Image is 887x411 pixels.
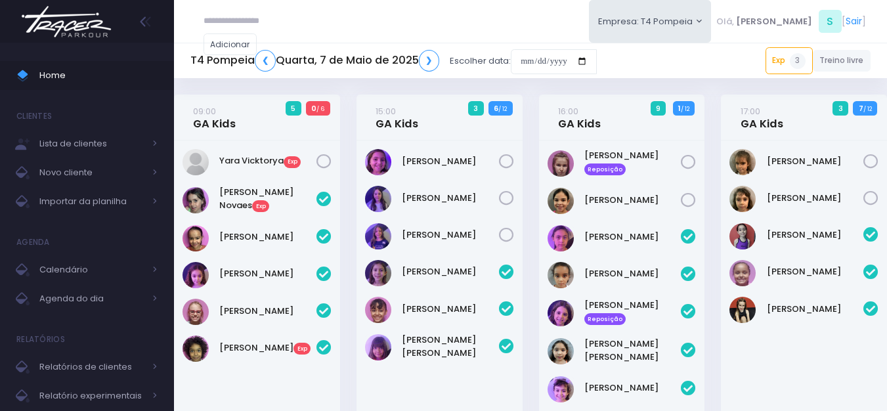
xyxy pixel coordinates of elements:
a: Yara VicktoryaExp [219,154,316,167]
h5: T4 Pompeia Quarta, 7 de Maio de 2025 [190,50,439,72]
img: Luisa Yen Muller [548,338,574,364]
h4: Agenda [16,229,50,255]
span: Home [39,67,158,84]
span: 5 [286,101,301,116]
img: Lia Widman [365,186,391,212]
strong: 1 [678,103,681,114]
strong: 7 [859,103,863,114]
img: Manuela Mattosinho Sfeir [729,223,756,249]
span: [PERSON_NAME] [736,15,812,28]
img: Sofia Barbosa Gambi Rigolin Maria [729,297,756,323]
h4: Clientes [16,103,52,129]
small: / 12 [498,105,507,113]
small: 16:00 [558,105,578,118]
img: Gabrielly Rosa Teixeira [548,225,574,251]
a: 17:00GA Kids [741,104,783,131]
img: Laura Novaes Abud [548,300,574,326]
img: Heloisa Nivolone [365,149,391,175]
a: [PERSON_NAME] [219,230,316,244]
a: [PERSON_NAME] [767,155,864,168]
a: [PERSON_NAME] NovaesExp [219,186,316,212]
a: [PERSON_NAME] [767,303,864,316]
small: / 12 [863,105,872,113]
span: Relatórios de clientes [39,358,144,376]
span: 3 [468,101,484,116]
a: Adicionar [204,33,257,55]
span: Importar da planilha [39,193,144,210]
img: Paola baldin Barreto Armentano [183,299,209,325]
img: Maria Eduarda Nogueira Missao [729,260,756,286]
span: 9 [651,101,666,116]
span: Reposição [584,313,626,325]
a: [PERSON_NAME] [767,192,864,205]
a: [PERSON_NAME] [767,265,864,278]
div: [ ] [711,7,871,36]
a: [PERSON_NAME] [584,381,681,395]
img: Elis tinucci novaes [183,187,209,213]
a: [PERSON_NAME] [PERSON_NAME] [584,337,681,363]
img: Priscila Vanzolini [183,335,209,362]
img: Yara vicktorya alberga [183,149,209,175]
small: / 12 [681,105,689,113]
a: [PERSON_NAME] [402,192,499,205]
span: Agenda do dia [39,290,144,307]
h4: Relatórios [16,326,65,353]
a: [PERSON_NAME] [402,303,499,316]
a: [PERSON_NAME] [PERSON_NAME] [402,334,499,359]
a: [PERSON_NAME] [584,267,681,280]
span: Lista de clientes [39,135,144,152]
small: 09:00 [193,105,216,118]
a: [PERSON_NAME] [402,228,499,242]
span: Novo cliente [39,164,144,181]
span: Olá, [716,15,734,28]
span: Calendário [39,261,144,278]
a: [PERSON_NAME]Exp [219,341,316,355]
img: Helena Piccirillo de Almeida [548,262,574,288]
span: 3 [790,53,806,69]
strong: 6 [494,103,498,114]
a: [PERSON_NAME] [219,267,316,280]
a: [PERSON_NAME] Reposição [584,149,681,175]
img: Luisa Tomchinsky Montezano [183,262,209,288]
img: Júlia Barbosa [183,225,209,251]
img: Isabel barbieri giraldi [729,149,756,175]
a: [PERSON_NAME] [584,194,681,207]
span: Relatório experimentais [39,387,144,404]
a: [PERSON_NAME] [767,228,864,242]
a: [PERSON_NAME] [402,265,499,278]
a: [PERSON_NAME] [219,305,316,318]
small: 17:00 [741,105,760,118]
strong: 0 [311,103,316,114]
a: 16:00GA Kids [558,104,601,131]
small: 15:00 [376,105,396,118]
small: / 6 [316,105,324,113]
span: S [819,10,842,33]
a: Exp3 [766,47,813,74]
img: Antonella Zappa Marques [365,260,391,286]
img: Júlia Caze Rodrigues [365,297,391,323]
a: Sair [846,14,862,28]
span: 3 [833,101,848,116]
span: Exp [284,156,301,168]
a: [PERSON_NAME] Reposição [584,299,681,325]
a: [PERSON_NAME] [584,230,681,244]
a: ❯ [419,50,440,72]
img: Antonia Landmann [548,150,574,177]
a: Treino livre [813,50,871,72]
span: Exp [252,200,269,212]
img: Rosa Widman [365,223,391,249]
img: Nina Loureiro Andrusyszyn [548,376,574,402]
a: [PERSON_NAME] [402,155,499,168]
span: Exp [293,343,311,355]
div: Escolher data: [190,46,597,76]
span: Reposição [584,163,626,175]
a: 09:00GA Kids [193,104,236,131]
img: Marina Akemi [365,334,391,360]
a: 15:00GA Kids [376,104,418,131]
img: Luisa Esperança Neves [548,188,574,214]
img: Manuela Barbieri Giraldi [729,186,756,212]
